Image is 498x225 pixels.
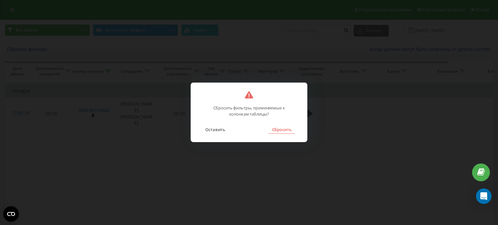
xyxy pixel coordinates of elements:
font: Оставить [205,127,225,132]
font: Сбросить [272,127,292,132]
font: Сбросить фильтры, применяемые к колонкам таблицы? [213,105,285,117]
button: Сбросить [268,125,295,134]
button: Оставить [202,125,229,134]
div: Открытый Интерком Мессенджер [476,188,492,204]
button: Открыть виджет CMP [3,206,19,222]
